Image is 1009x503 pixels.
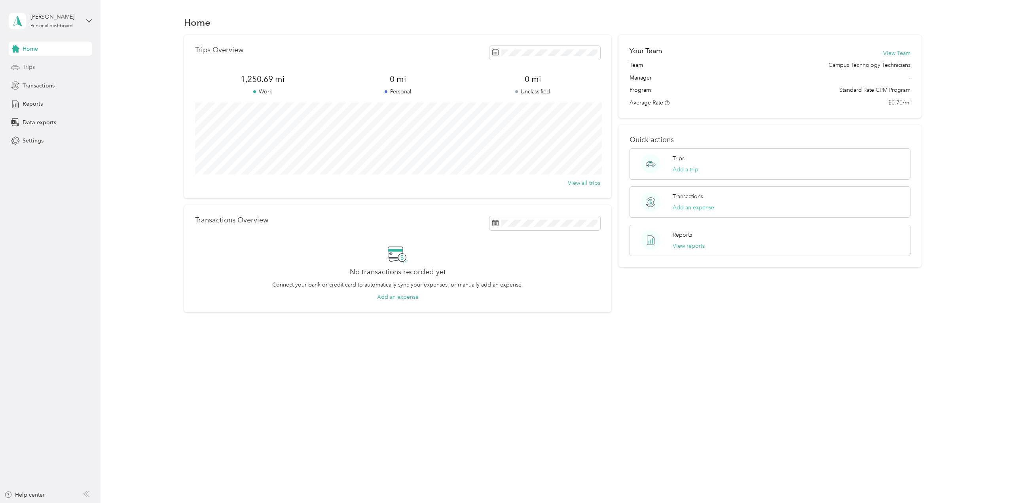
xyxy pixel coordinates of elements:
[630,46,662,56] h2: Your Team
[330,87,465,96] p: Personal
[883,49,910,57] button: View Team
[630,86,651,94] span: Program
[630,99,663,106] span: Average Rate
[630,74,652,82] span: Manager
[673,192,703,201] p: Transactions
[23,82,55,90] span: Transactions
[195,87,330,96] p: Work
[184,18,211,27] h1: Home
[673,231,692,239] p: Reports
[673,154,685,163] p: Trips
[839,86,910,94] span: Standard Rate CPM Program
[829,61,910,69] span: Campus Technology Technicians
[23,45,38,53] span: Home
[30,24,73,28] div: Personal dashboard
[195,216,268,224] p: Transactions Overview
[4,491,45,499] button: Help center
[673,242,705,250] button: View reports
[465,87,600,96] p: Unclassified
[30,13,80,21] div: [PERSON_NAME]
[909,74,910,82] span: -
[377,293,419,301] button: Add an expense
[965,459,1009,503] iframe: Everlance-gr Chat Button Frame
[568,179,600,187] button: View all trips
[23,137,44,145] span: Settings
[23,100,43,108] span: Reports
[195,46,243,54] p: Trips Overview
[350,268,446,276] h2: No transactions recorded yet
[195,74,330,85] span: 1,250.69 mi
[888,99,910,107] span: $0.70/mi
[23,63,35,71] span: Trips
[630,136,910,144] p: Quick actions
[272,281,523,289] p: Connect your bank or credit card to automatically sync your expenses, or manually add an expense.
[23,118,56,127] span: Data exports
[330,74,465,85] span: 0 mi
[465,74,600,85] span: 0 mi
[673,203,714,212] button: Add an expense
[673,165,698,174] button: Add a trip
[630,61,643,69] span: Team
